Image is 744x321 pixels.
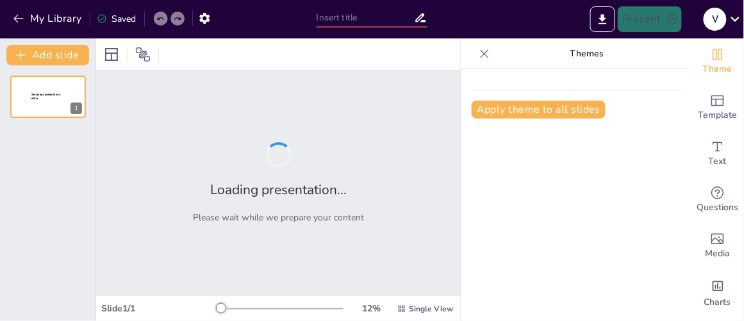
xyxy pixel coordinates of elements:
[692,177,743,223] div: Get real-time input from your audience
[704,295,731,309] span: Charts
[193,211,364,224] p: Please wait while we prepare your content
[590,6,615,32] button: Export to PowerPoint
[135,47,151,62] span: Position
[706,247,731,261] span: Media
[618,6,682,32] button: Present
[697,201,739,215] span: Questions
[70,103,82,114] div: 1
[704,8,727,31] div: V
[692,269,743,315] div: Add charts and graphs
[692,223,743,269] div: Add images, graphics, shapes or video
[101,44,122,65] div: Layout
[495,38,679,69] p: Themes
[356,302,387,315] div: 12 %
[10,76,86,118] div: 1
[210,181,347,199] h2: Loading presentation...
[10,8,87,29] button: My Library
[101,302,220,315] div: Slide 1 / 1
[692,85,743,131] div: Add ready made slides
[317,8,415,27] input: Insert title
[692,38,743,85] div: Change the overall theme
[699,108,738,122] span: Template
[692,131,743,177] div: Add text boxes
[97,13,136,25] div: Saved
[472,101,606,119] button: Apply theme to all slides
[709,154,727,169] span: Text
[704,6,727,32] button: V
[409,304,453,314] span: Single View
[31,93,60,100] span: Sendsteps presentation editor
[703,62,732,76] span: Theme
[6,45,89,65] button: Add slide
